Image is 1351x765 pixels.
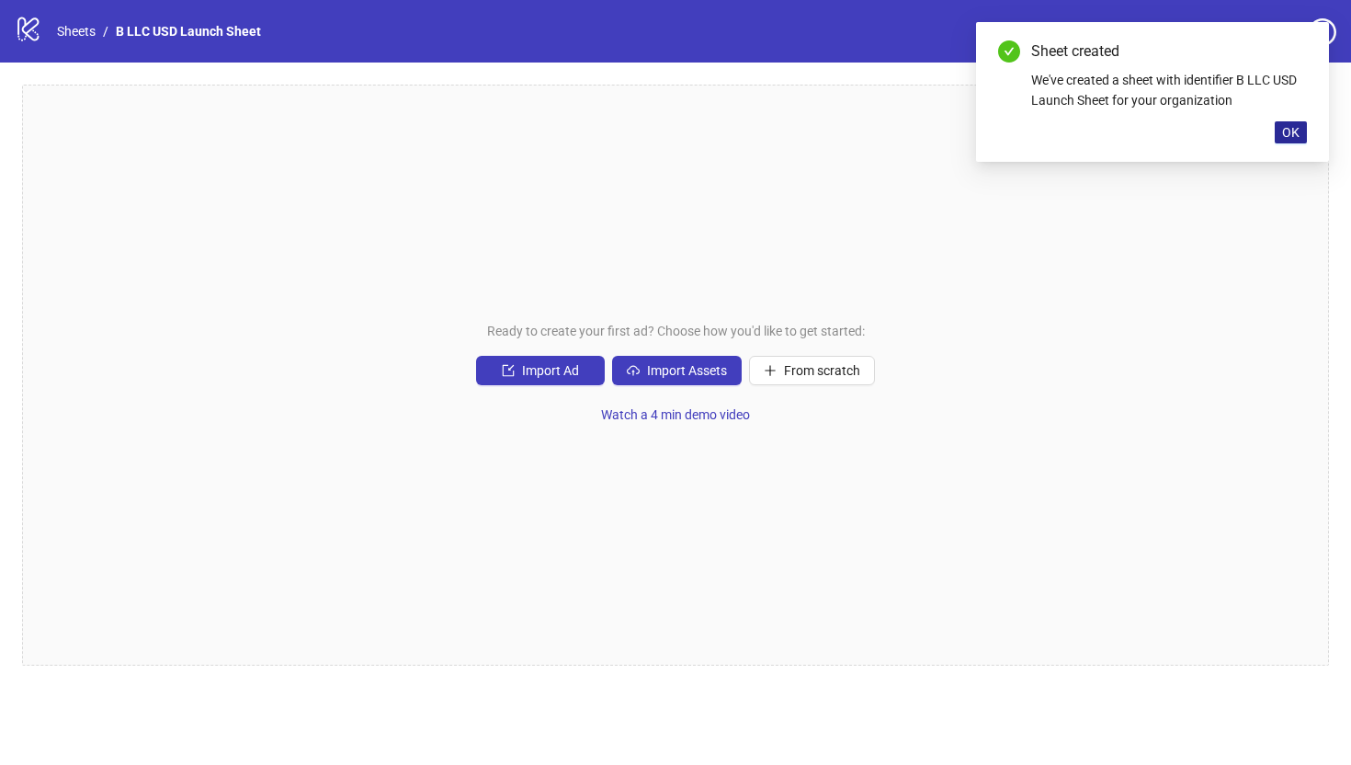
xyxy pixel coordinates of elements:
span: From scratch [784,363,860,378]
span: cloud-upload [627,364,640,377]
a: B LLC USD Launch Sheet [112,21,265,41]
span: Import Assets [647,363,727,378]
span: question-circle [1309,18,1336,46]
button: Watch a 4 min demo video [586,400,765,429]
span: plus [764,364,777,377]
a: Settings [1205,18,1301,48]
div: We've created a sheet with identifier B LLC USD Launch Sheet for your organization [1031,70,1307,110]
span: Import Ad [522,363,579,378]
li: / [103,21,108,41]
button: From scratch [749,356,875,385]
span: Ready to create your first ad? Choose how you'd like to get started: [487,321,865,341]
a: Close [1287,40,1307,61]
button: Import Ad [476,356,605,385]
a: Sheets [53,21,99,41]
span: Watch a 4 min demo video [601,407,750,422]
button: OK [1275,121,1307,143]
div: Sheet created [1031,40,1307,63]
span: check-circle [998,40,1020,63]
button: Import Assets [612,356,742,385]
span: import [502,364,515,377]
span: OK [1282,125,1300,140]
